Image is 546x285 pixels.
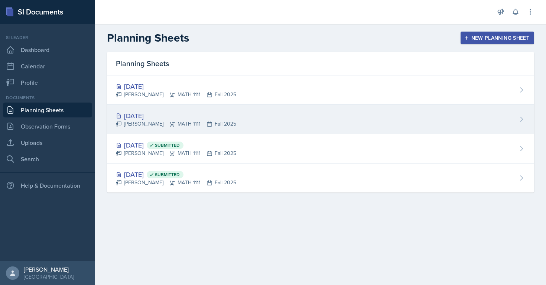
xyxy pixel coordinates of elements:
div: Documents [3,94,92,101]
a: [DATE] [PERSON_NAME]MATH 1111Fall 2025 [107,105,534,134]
a: Uploads [3,135,92,150]
a: Profile [3,75,92,90]
div: New Planning Sheet [465,35,529,41]
a: Dashboard [3,42,92,57]
div: Help & Documentation [3,178,92,193]
div: [PERSON_NAME] MATH 1111 Fall 2025 [116,91,236,98]
div: [DATE] [116,169,236,179]
span: Submitted [155,142,180,148]
div: [GEOGRAPHIC_DATA] [24,273,74,281]
div: [DATE] [116,111,236,121]
a: Planning Sheets [3,103,92,117]
a: Calendar [3,59,92,74]
button: New Planning Sheet [461,32,534,44]
h2: Planning Sheets [107,31,189,45]
div: [PERSON_NAME] [24,266,74,273]
a: [DATE] [PERSON_NAME]MATH 1111Fall 2025 [107,75,534,105]
div: Planning Sheets [107,52,534,75]
div: [PERSON_NAME] MATH 1111 Fall 2025 [116,149,236,157]
a: [DATE] Submitted [PERSON_NAME]MATH 1111Fall 2025 [107,134,534,163]
div: Si leader [3,34,92,41]
a: [DATE] Submitted [PERSON_NAME]MATH 1111Fall 2025 [107,163,534,192]
div: [PERSON_NAME] MATH 1111 Fall 2025 [116,120,236,128]
a: Observation Forms [3,119,92,134]
span: Submitted [155,172,180,178]
div: [DATE] [116,140,236,150]
a: Search [3,152,92,166]
div: [PERSON_NAME] MATH 1111 Fall 2025 [116,179,236,187]
div: [DATE] [116,81,236,91]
